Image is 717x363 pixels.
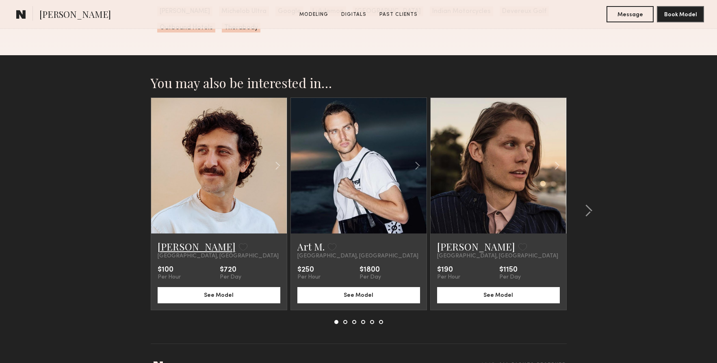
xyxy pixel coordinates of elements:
button: Message [607,6,654,22]
div: $720 [220,266,241,274]
a: See Model [437,291,560,298]
div: Per Hour [437,274,460,281]
div: Per Hour [158,274,181,281]
div: $1150 [499,266,521,274]
button: See Model [297,287,420,303]
div: $1800 [360,266,381,274]
button: See Model [437,287,560,303]
a: Art M. [297,240,325,253]
span: [GEOGRAPHIC_DATA], [GEOGRAPHIC_DATA] [158,253,279,259]
button: See Model [158,287,280,303]
a: See Model [158,291,280,298]
a: Past Clients [376,11,421,18]
a: See Model [297,291,420,298]
a: Digitals [338,11,370,18]
span: [GEOGRAPHIC_DATA], [GEOGRAPHIC_DATA] [297,253,418,259]
div: Per Hour [297,274,321,281]
span: [PERSON_NAME] [39,8,111,22]
div: $100 [158,266,181,274]
h2: You may also be interested in… [151,75,567,91]
button: Book Model [657,6,704,22]
a: [PERSON_NAME] [437,240,515,253]
div: Per Day [499,274,521,281]
div: $190 [437,266,460,274]
a: Modeling [296,11,331,18]
div: $250 [297,266,321,274]
div: Per Day [360,274,381,281]
a: [PERSON_NAME] [158,240,236,253]
div: Per Day [220,274,241,281]
a: Book Model [657,11,704,17]
span: [GEOGRAPHIC_DATA], [GEOGRAPHIC_DATA] [437,253,558,259]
